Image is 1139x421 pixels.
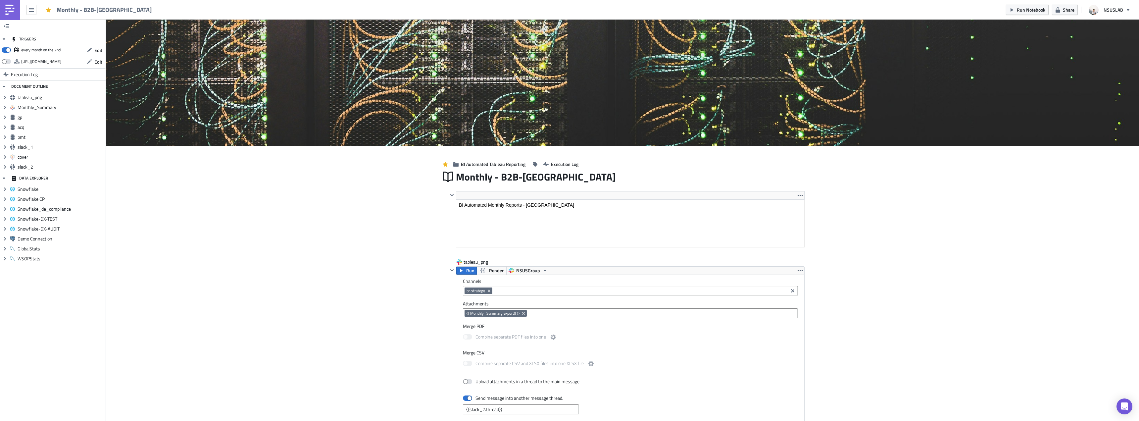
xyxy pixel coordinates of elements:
span: BI Automated Tableau Reporting [461,161,525,168]
span: WSOPStats [18,256,104,262]
span: Monthly - B2B-[GEOGRAPHIC_DATA] [456,171,617,183]
span: {{ Monthly_Summary.export() }} [467,311,520,316]
label: Merge PDF [463,323,798,329]
span: Run Notebook [1017,6,1045,13]
label: Upload attachments in a thread to the main message [463,379,579,385]
span: Snowflake_de_compliance [18,206,104,212]
span: Share [1063,6,1074,13]
div: Open Intercom Messenger [1116,398,1132,414]
label: Combine separate PDF files into one [463,333,557,342]
button: Render [476,267,507,275]
span: pmt [18,134,104,140]
div: https://pushmetrics.io/api/v1/report/21LwmnMok3/webhook?token=a516fe4d2ff54e4f994dfce7e622d00a [21,57,61,67]
label: Attachments [463,301,798,307]
span: gp [18,114,104,120]
div: DATA EXPLORER [11,172,48,184]
iframe: Rich Text Area [456,200,804,247]
button: Remove Tag [521,310,527,317]
span: Execution Log [11,69,38,80]
span: slack_2 [18,164,104,170]
span: tableau_png [18,94,104,100]
button: Share [1052,5,1078,15]
button: Combine separate CSV and XLSX files into one XLSX file [587,360,595,368]
span: GlobalStats [18,246,104,252]
button: Execution Log [540,159,582,169]
div: TRIGGERS [11,33,36,45]
span: slack_1 [18,144,104,150]
label: Channels [463,278,798,284]
span: Edit [94,47,102,54]
span: Demo Connection [18,236,104,242]
span: NSUSLAB [1104,6,1123,13]
button: Run Notebook [1006,5,1049,15]
button: Hide content [448,191,456,199]
span: NSUSGroup [516,267,540,275]
button: NSUSLAB [1085,3,1134,17]
img: Cover Image [106,20,1139,146]
img: PushMetrics [5,5,15,15]
div: every month on the 2nd [21,45,61,55]
button: Edit [83,45,106,55]
span: Edit [94,58,102,65]
label: Merge CSV [463,350,798,356]
span: Run [466,267,474,275]
span: Snowflake-DX-AUDIT [18,226,104,232]
span: Monthly - B2B-[GEOGRAPHIC_DATA] [57,6,152,14]
button: BI Automated Tableau Reporting [450,159,529,169]
span: acq [18,124,104,130]
button: Edit [83,57,106,67]
input: {{ slack_1.thread }} [463,404,579,414]
img: Avatar [1088,4,1099,16]
span: Snowflake [18,186,104,192]
span: Snowflake-DX-TEST [18,216,104,222]
button: Clear selected items [789,287,797,295]
span: br-strategy [467,288,485,293]
label: Combine separate CSV and XLSX files into one XLSX file [463,360,595,368]
span: Execution Log [551,161,578,168]
button: Run [456,267,477,275]
button: Combine separate PDF files into one [549,333,557,341]
span: Snowflake CP [18,196,104,202]
label: Send message into another message thread. [463,395,564,401]
span: Monthly_Summary [18,104,104,110]
button: Hide content [448,266,456,274]
button: Remove Tag [486,288,492,294]
button: NSUSGroup [506,267,550,275]
span: tableau_png [464,259,490,265]
span: cover [18,154,104,160]
div: DOCUMENT OUTLINE [11,80,48,92]
span: Render [489,267,504,275]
